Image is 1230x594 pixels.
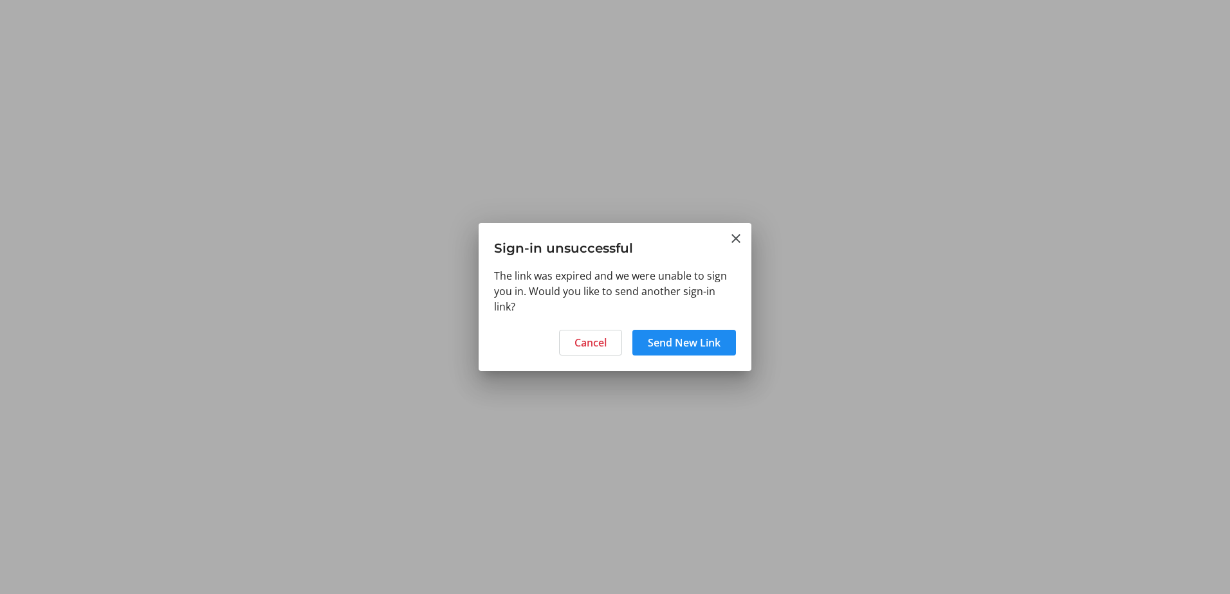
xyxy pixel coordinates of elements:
[728,231,744,246] button: Close
[479,268,751,322] div: The link was expired and we were unable to sign you in. Would you like to send another sign-in link?
[632,330,736,355] button: Send New Link
[574,335,607,350] span: Cancel
[648,335,721,350] span: Send New Link
[479,223,751,267] h3: Sign-in unsuccessful
[559,330,622,355] button: Cancel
